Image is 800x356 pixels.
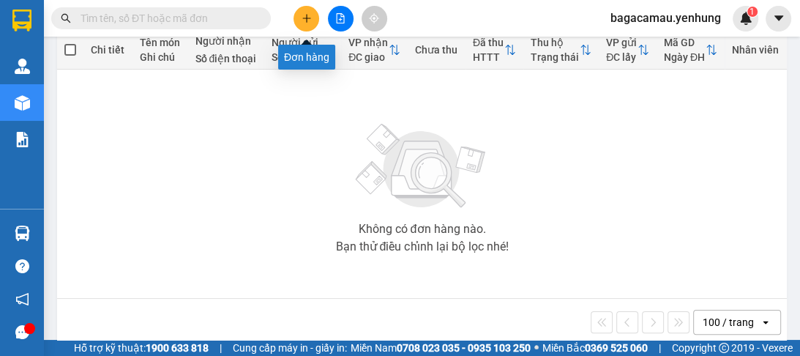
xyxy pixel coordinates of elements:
span: | [659,340,661,356]
div: Số điện thoại [195,53,257,64]
div: VP gửi [606,37,638,48]
button: plus [294,6,319,31]
span: caret-down [772,12,785,25]
div: ĐC giao [348,51,389,63]
button: file-add [328,6,354,31]
div: Mã GD [664,37,706,48]
div: Tên món [140,37,181,48]
input: Tìm tên, số ĐT hoặc mã đơn [81,10,253,26]
div: Người nhận [195,35,257,47]
button: caret-down [766,6,791,31]
div: VP nhận [348,37,389,48]
span: | [220,340,222,356]
th: Toggle SortBy [523,31,599,70]
span: question-circle [15,259,29,273]
span: plus [302,13,312,23]
strong: 0369 525 060 [585,342,648,354]
img: icon-new-feature [739,12,752,25]
img: logo-vxr [12,10,31,31]
th: Toggle SortBy [466,31,523,70]
img: warehouse-icon [15,59,30,74]
span: file-add [335,13,345,23]
span: ⚪️ [534,345,539,351]
span: Miền Bắc [542,340,648,356]
div: HTTT [473,51,504,63]
div: Người gửi [272,37,334,48]
div: Số điện thoại [272,51,334,63]
div: 100 / trang [703,315,754,330]
span: aim [369,13,379,23]
span: Cung cấp máy in - giấy in: [233,340,347,356]
span: notification [15,292,29,306]
div: Ngày ĐH [664,51,706,63]
div: Ghi chú [140,51,181,63]
strong: 0708 023 035 - 0935 103 250 [397,342,531,354]
th: Toggle SortBy [657,31,725,70]
img: warehouse-icon [15,95,30,111]
div: Chưa thu [415,44,458,56]
div: Chi tiết [91,44,125,56]
div: Bạn thử điều chỉnh lại bộ lọc nhé! [336,241,509,253]
span: Miền Nam [351,340,531,356]
span: copyright [719,343,729,353]
div: Đơn hàng [278,45,335,70]
div: Đã thu [473,37,504,48]
th: Toggle SortBy [599,31,657,70]
sup: 1 [747,7,758,17]
div: Trạng thái [531,51,580,63]
span: message [15,325,29,339]
strong: 1900 633 818 [146,342,209,354]
button: aim [362,6,387,31]
span: bagacamau.yenhung [599,9,733,27]
span: search [61,13,71,23]
span: 1 [749,7,755,17]
div: ĐC lấy [606,51,638,63]
img: svg+xml;base64,PHN2ZyBjbGFzcz0ibGlzdC1wbHVnX19zdmciIHhtbG5zPSJodHRwOi8vd3d3LnczLm9yZy8yMDAwL3N2Zy... [348,115,495,218]
span: Hỗ trợ kỹ thuật: [74,340,209,356]
div: Nhân viên [732,44,780,56]
svg: open [760,316,771,328]
div: Không có đơn hàng nào. [359,223,486,235]
img: solution-icon [15,132,30,147]
th: Toggle SortBy [341,31,408,70]
div: Thu hộ [531,37,580,48]
img: warehouse-icon [15,226,30,241]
